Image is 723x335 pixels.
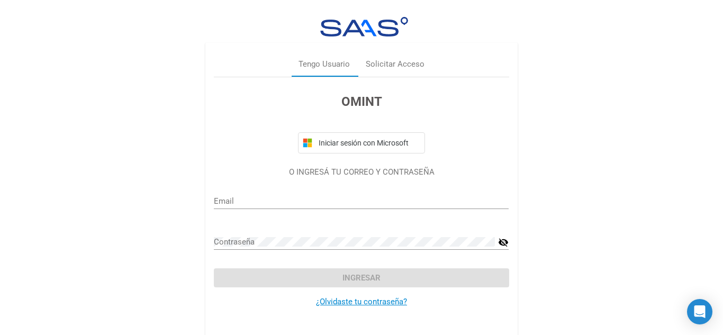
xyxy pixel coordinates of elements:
[299,58,350,70] div: Tengo Usuario
[298,132,425,153] button: Iniciar sesión con Microsoft
[342,273,381,283] span: Ingresar
[214,166,509,178] p: O INGRESÁ TU CORREO Y CONTRASEÑA
[214,92,509,111] h3: OMINT
[317,139,420,147] span: Iniciar sesión con Microsoft
[316,297,407,306] a: ¿Olvidaste tu contraseña?
[366,58,424,70] div: Solicitar Acceso
[687,299,712,324] div: Open Intercom Messenger
[214,268,509,287] button: Ingresar
[498,236,509,249] mat-icon: visibility_off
